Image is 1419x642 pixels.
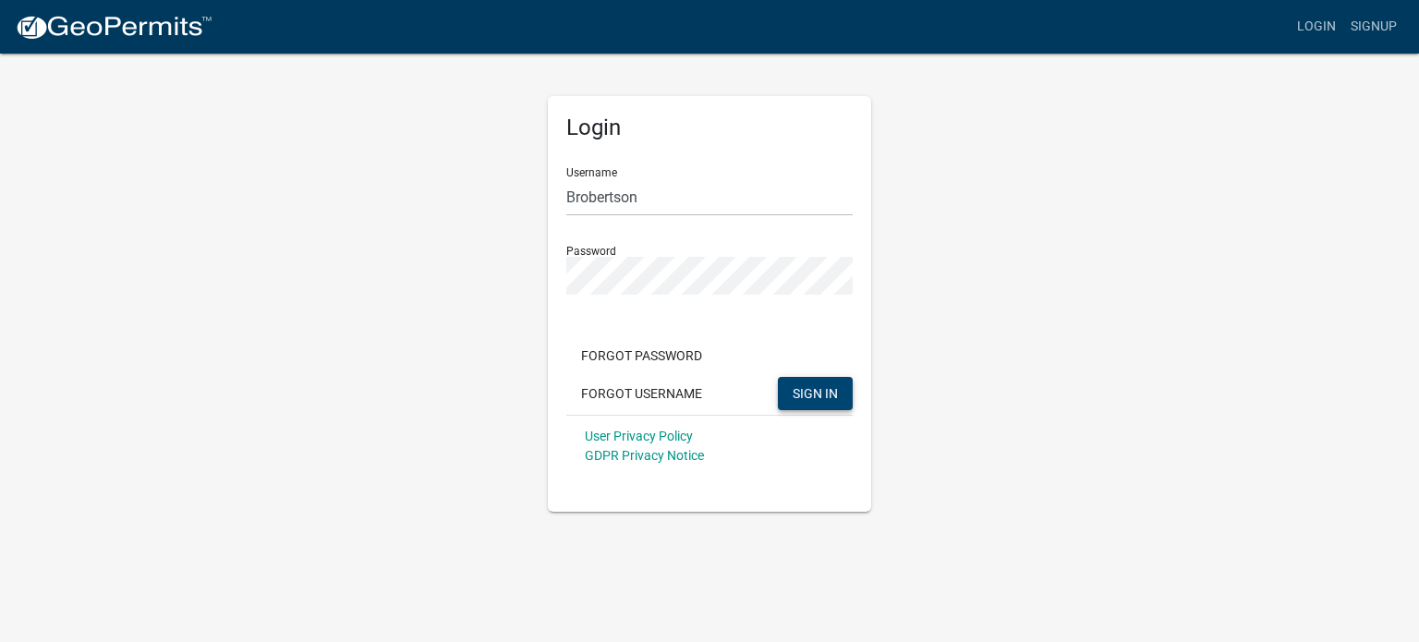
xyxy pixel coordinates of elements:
[778,377,853,410] button: SIGN IN
[1343,9,1404,44] a: Signup
[585,448,704,463] a: GDPR Privacy Notice
[585,429,693,443] a: User Privacy Policy
[566,115,853,141] h5: Login
[1290,9,1343,44] a: Login
[566,377,717,410] button: Forgot Username
[566,339,717,372] button: Forgot Password
[793,385,838,400] span: SIGN IN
